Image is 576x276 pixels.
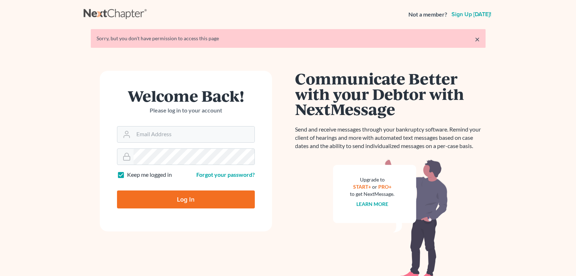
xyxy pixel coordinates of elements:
strong: Not a member? [408,10,447,19]
a: PRO+ [378,184,392,190]
a: × [475,35,480,43]
div: Upgrade to [350,176,395,183]
input: Log In [117,190,255,208]
div: Sorry, but you don't have permission to access this page [97,35,480,42]
a: START+ [353,184,371,190]
h1: Welcome Back! [117,88,255,103]
p: Send and receive messages through your bankruptcy software. Remind your client of hearings and mo... [295,125,486,150]
label: Keep me logged in [127,171,172,179]
p: Please log in to your account [117,106,255,115]
a: Forgot your password? [196,171,255,178]
a: Learn more [356,201,388,207]
h1: Communicate Better with your Debtor with NextMessage [295,71,486,117]
div: to get NextMessage. [350,190,395,198]
span: or [372,184,377,190]
input: Email Address [134,126,254,142]
a: Sign up [DATE]! [450,11,493,17]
